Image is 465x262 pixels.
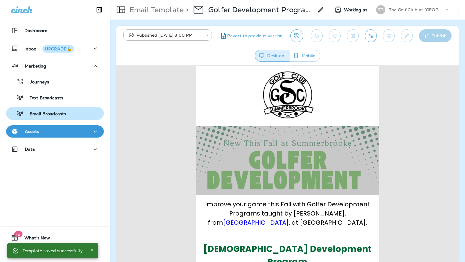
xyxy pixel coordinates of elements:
p: Journeys [24,79,49,85]
p: Email Broadcasts [24,111,66,117]
p: Golfer Development Programs - [DATE] [208,5,314,14]
button: 19What's New [6,232,104,244]
p: Email Template [127,5,183,14]
button: Marketing [6,60,104,72]
button: Close [89,246,96,254]
a: [GEOGRAPHIC_DATA] [107,153,173,161]
p: Assets [25,129,39,134]
button: UPGRADE🔒 [42,45,74,53]
button: Send test email [365,29,377,42]
span: 19 [14,231,22,237]
button: View Changelog [290,29,303,42]
button: Revert to previous version [217,29,285,42]
button: Text Broadcasts [6,91,104,104]
button: Email Broadcasts [6,107,104,120]
div: Template saved successfully. [23,245,84,256]
button: Dashboard [6,24,104,37]
span: What's New [18,235,50,243]
p: > [183,5,189,14]
p: The Golf Club at [GEOGRAPHIC_DATA] [389,7,444,12]
p: Dashboard [24,28,48,33]
p: Data [25,147,35,152]
p: Inbox [24,45,74,52]
button: Data [6,143,104,155]
p: Marketing [25,64,46,68]
span: Working as: [344,7,370,13]
button: Collapse Sidebar [91,4,108,16]
strong: [DEMOGRAPHIC_DATA] Development Program [87,177,256,202]
p: Text Broadcasts [24,95,63,101]
div: UPGRADE🔒 [45,47,72,51]
button: Support [6,246,104,259]
span: Improve your game this Fall with Golfer Development Programs taught by [PERSON_NAME], from , at [... [89,134,254,161]
div: Golfer Development Programs - 8/27/25 [208,5,314,14]
button: Mobile [289,50,320,62]
button: Assets [6,125,104,138]
div: TG [376,5,385,14]
button: Journeys [6,75,104,88]
span: Revert to previous version [227,33,283,39]
button: InboxUPGRADE🔒 [6,42,104,54]
div: Published [DATE] 3:00 PM [128,32,202,38]
img: Summerbrooke--Golfer-Development-Email.png [80,61,263,129]
button: Desktop [255,50,289,62]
